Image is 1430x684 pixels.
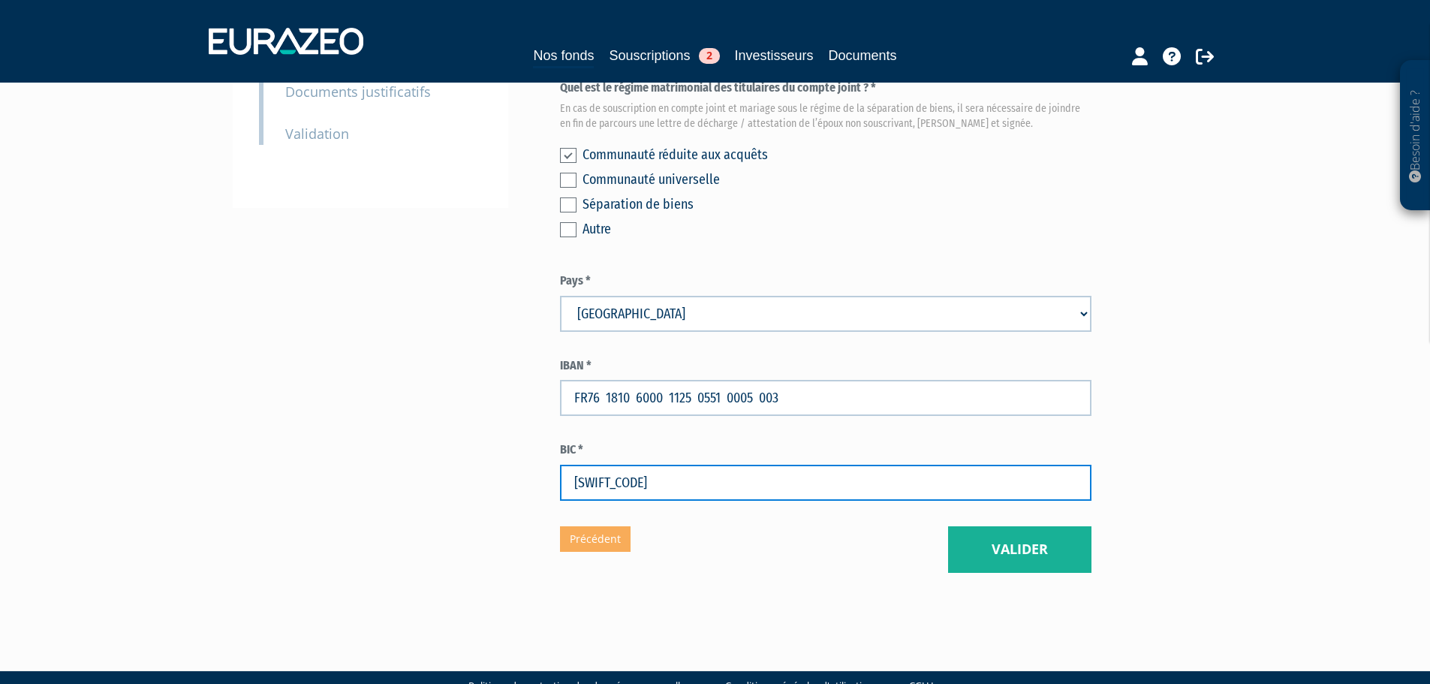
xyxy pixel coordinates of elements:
a: Souscriptions2 [609,45,719,66]
div: Séparation de biens [583,194,1091,215]
div: Communauté universelle [583,169,1091,190]
a: Documents [829,45,897,66]
div: Communauté réduite aux acquêts [583,144,1091,165]
span: 2 [699,48,720,64]
a: Précédent [560,526,631,552]
button: Valider [948,526,1091,573]
em: En cas de souscription en compte joint et mariage sous le régime de la séparation de biens, il se... [560,101,1091,131]
p: Besoin d'aide ? [1407,68,1424,203]
a: Investisseurs [735,45,814,66]
label: IBAN * [560,357,1091,375]
label: Pays * [560,273,1091,290]
label: Quel est le régime matrimonial des titulaires du compte joint ? * [560,80,1091,127]
small: Documents justificatifs [285,83,431,101]
img: 1732889491-logotype_eurazeo_blanc_rvb.png [209,28,363,55]
div: Autre [583,218,1091,240]
small: Validation [285,125,349,143]
a: Nos fonds [533,45,594,68]
label: BIC * [560,441,1091,459]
